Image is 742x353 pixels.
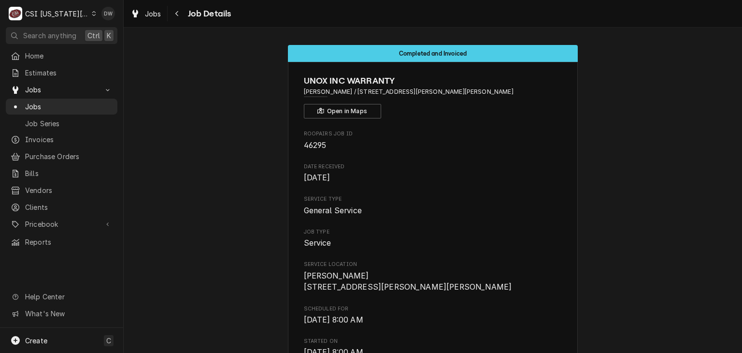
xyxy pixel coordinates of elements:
a: Go to Pricebook [6,216,117,232]
div: CSI [US_STATE][GEOGRAPHIC_DATA] [25,9,89,19]
a: Jobs [127,6,165,22]
span: C [106,336,111,346]
span: General Service [304,206,362,215]
div: Service Location [304,261,562,293]
div: DW [101,7,115,20]
span: Ctrl [87,30,100,41]
a: Go to What's New [6,306,117,322]
span: Home [25,51,113,61]
span: Bills [25,168,113,178]
div: Scheduled For [304,305,562,326]
span: Address [304,88,562,96]
span: Help Center [25,292,112,302]
div: Roopairs Job ID [304,130,562,151]
div: C [9,7,22,20]
button: Search anythingCtrlK [6,27,117,44]
span: Date Received [304,172,562,184]
button: Open in Maps [304,104,381,118]
div: Date Received [304,163,562,184]
span: K [107,30,111,41]
a: Bills [6,165,117,181]
span: Purchase Orders [25,151,113,162]
span: [DATE] 8:00 AM [304,315,363,324]
span: Started On [304,338,562,345]
span: Jobs [145,9,161,19]
span: Job Type [304,237,562,249]
span: Estimates [25,68,113,78]
span: Reports [25,237,113,247]
span: Completed and Invoiced [399,50,467,57]
div: Job Type [304,228,562,249]
span: Job Series [25,118,113,129]
span: Vendors [25,185,113,195]
span: Name [304,74,562,88]
span: Jobs [25,85,98,95]
div: Service Type [304,195,562,216]
span: Service Location [304,270,562,293]
a: Reports [6,234,117,250]
span: Service Type [304,205,562,217]
span: What's New [25,309,112,319]
span: Scheduled For [304,314,562,326]
div: Dyane Weber's Avatar [101,7,115,20]
span: Roopairs Job ID [304,130,562,138]
div: CSI Kansas City's Avatar [9,7,22,20]
a: Vendors [6,182,117,198]
span: Service [304,238,331,248]
a: Purchase Orders [6,148,117,164]
a: Estimates [6,65,117,81]
a: Job Series [6,116,117,132]
span: 46295 [304,141,327,150]
span: Create [25,337,47,345]
span: Roopairs Job ID [304,140,562,151]
span: Scheduled For [304,305,562,313]
span: Service Location [304,261,562,268]
span: Jobs [25,102,113,112]
span: Search anything [23,30,76,41]
span: Date Received [304,163,562,171]
div: Client Information [304,74,562,118]
span: [DATE] [304,173,330,182]
a: Jobs [6,99,117,115]
span: Pricebook [25,219,98,229]
button: Navigate back [170,6,185,21]
a: Go to Jobs [6,82,117,98]
span: Job Type [304,228,562,236]
a: Clients [6,199,117,215]
a: Go to Help Center [6,289,117,305]
a: Home [6,48,117,64]
a: Invoices [6,132,117,147]
span: Job Details [185,7,231,20]
span: Service Type [304,195,562,203]
span: [PERSON_NAME] [STREET_ADDRESS][PERSON_NAME][PERSON_NAME] [304,271,512,292]
span: Invoices [25,134,113,145]
span: Clients [25,202,113,212]
div: Status [288,45,578,62]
